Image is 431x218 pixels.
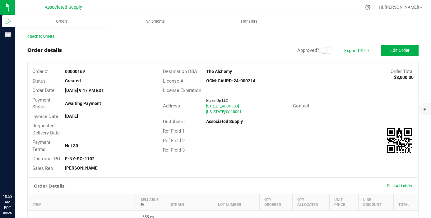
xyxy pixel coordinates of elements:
[394,75,414,80] strong: $3,000.00
[260,194,293,211] th: Qty Ordered
[32,78,46,84] span: Status
[364,4,372,10] div: Manage settings
[5,18,11,24] inline-svg: Outbound
[390,48,410,53] span: Edit Order
[394,194,418,211] th: Total
[297,48,319,53] span: Approved?
[163,128,185,134] span: Ref Field 1
[3,194,12,211] p: 10:53 AM EDT
[65,101,101,106] strong: Awaiting Payment
[206,110,225,114] span: [US_STATE]
[27,47,62,54] div: Order details
[32,156,60,161] span: Customer PO
[32,166,53,171] span: Sales Rep
[206,78,255,83] strong: OCM-CAURD-24-000214
[206,98,228,103] span: BlazinUp LLC
[293,103,309,109] span: Contact
[381,45,419,56] button: Edit Order
[379,5,419,10] span: Hi, [PERSON_NAME]!
[358,194,394,211] th: Line Discount
[391,69,414,74] span: Order Total
[163,78,183,84] span: License #
[32,69,48,74] span: Order #
[65,78,81,83] strong: Created
[232,19,266,24] span: Transfers
[45,5,82,10] span: Associated Supply
[387,184,412,188] span: Print All Labels
[65,69,85,74] strong: 00000169
[65,166,99,170] strong: [PERSON_NAME]
[65,143,78,148] strong: Net 30
[338,45,375,56] li: Export PDF
[213,194,260,211] th: Lot Number
[163,119,185,125] span: Distributor
[206,119,243,124] strong: Associated Supply
[65,156,95,161] strong: E-NY-SO-1102
[206,104,239,108] span: [STREET_ADDRESS]
[387,128,412,153] img: Scan me!
[136,194,166,211] th: Sellable
[28,194,136,211] th: Item
[163,69,197,74] span: Destination DBA
[65,88,104,93] strong: [DATE] 9:17 AM EDT
[293,194,330,211] th: Qty Allocated
[225,110,229,114] span: NY
[138,19,173,24] span: Shipments
[48,19,76,24] span: Orders
[32,123,60,136] span: Requested Delivery Date
[15,15,109,28] a: Orders
[32,97,50,110] span: Payment Status
[27,34,54,39] a: Back to Orders
[202,15,296,28] a: Transfers
[330,194,358,211] th: Unit Price
[65,114,78,119] strong: [DATE]
[231,110,242,114] span: 10001
[166,194,213,211] th: Strain
[163,147,185,153] span: Ref Field 3
[32,88,54,93] span: Order Date
[3,211,12,215] p: 08/26
[34,184,64,188] h1: Order Details
[5,31,11,38] inline-svg: Reports
[206,69,232,74] strong: The Alchemy
[6,168,25,187] iframe: Resource center
[109,15,202,28] a: Shipments
[32,139,50,152] span: Payment Terms
[32,114,58,119] span: Invoice Date
[163,88,201,93] span: License Expiration
[163,138,185,143] span: Ref Field 2
[387,128,412,153] qrcode: 00000169
[163,103,180,109] span: Address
